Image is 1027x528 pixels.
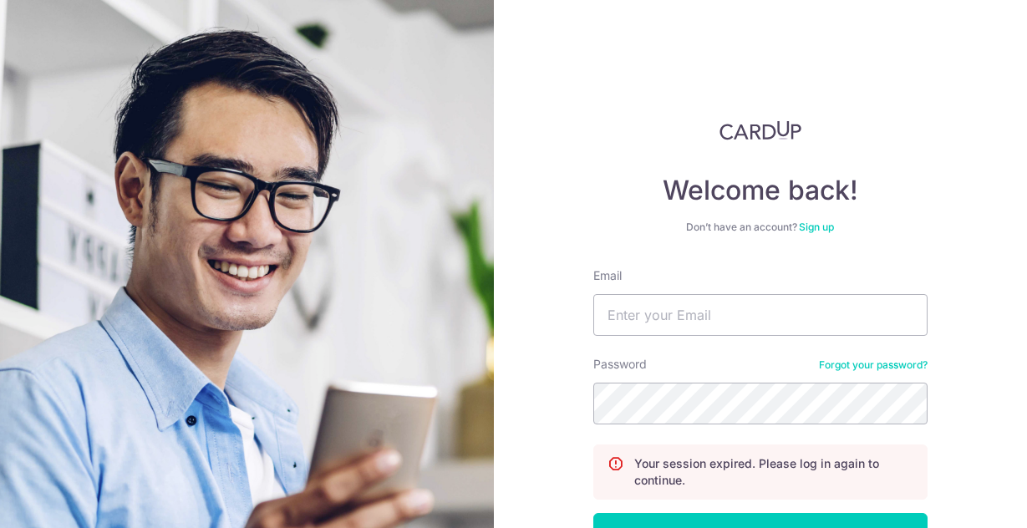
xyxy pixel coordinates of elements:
label: Email [593,267,622,284]
div: Don’t have an account? [593,221,928,234]
label: Password [593,356,647,373]
p: Your session expired. Please log in again to continue. [634,455,913,489]
img: CardUp Logo [719,120,801,140]
input: Enter your Email [593,294,928,336]
h4: Welcome back! [593,174,928,207]
a: Sign up [799,221,834,233]
a: Forgot your password? [819,358,928,372]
